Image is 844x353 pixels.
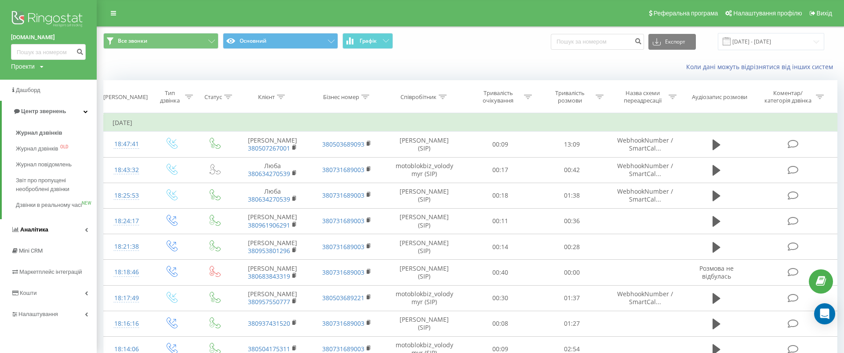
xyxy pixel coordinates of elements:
[113,238,141,255] div: 18:21:38
[113,136,141,153] div: 18:47:41
[465,311,536,336] td: 00:08
[11,44,86,60] input: Пошук за номером
[654,10,718,17] span: Реферальна програма
[536,311,608,336] td: 01:27
[648,34,696,50] button: Експорт
[2,101,97,122] a: Центр звернень
[384,285,464,311] td: motoblokbiz_volodymyr (SIP)
[536,234,608,260] td: 00:28
[103,93,148,101] div: [PERSON_NAME]
[248,169,290,178] a: 380634270539
[248,272,290,280] a: 380683843319
[814,303,835,324] div: Open Intercom Messenger
[104,114,837,132] td: [DATE]
[551,34,644,50] input: Пошук за номером
[16,157,97,173] a: Журнал повідомлень
[617,290,673,306] span: WebhookNumber / SmartCal...
[617,136,673,152] span: WebhookNumber / SmartCal...
[20,226,48,233] span: Аналiтика
[248,319,290,327] a: 380937431520
[20,290,36,296] span: Кошти
[536,132,608,157] td: 13:09
[384,132,464,157] td: [PERSON_NAME] (SIP)
[686,63,837,71] a: Коли дані можуть відрізнятися вiд інших систем
[322,319,364,327] a: 380731689003
[762,89,814,104] div: Коментар/категорія дзвінка
[536,260,608,285] td: 00:00
[817,10,832,17] span: Вихід
[322,140,364,148] a: 380503689093
[536,285,608,311] td: 01:37
[235,208,309,234] td: [PERSON_NAME]
[103,33,218,49] button: Все звонки
[465,132,536,157] td: 00:09
[733,10,802,17] span: Налаштування профілю
[248,246,290,255] a: 380953801296
[465,260,536,285] td: 00:40
[235,285,309,311] td: [PERSON_NAME]
[204,93,222,101] div: Статус
[16,176,92,194] span: Звіт про пропущені необроблені дзвінки
[546,89,593,104] div: Тривалість розмови
[536,183,608,208] td: 01:38
[223,33,338,49] button: Основний
[384,234,464,260] td: [PERSON_NAME] (SIP)
[235,132,309,157] td: [PERSON_NAME]
[384,208,464,234] td: [PERSON_NAME] (SIP)
[322,191,364,199] a: 380731689003
[465,285,536,311] td: 00:30
[11,33,86,42] a: [DOMAIN_NAME]
[248,144,290,152] a: 380507267001
[384,157,464,183] td: motoblokbiz_volodymyr (SIP)
[536,157,608,183] td: 00:42
[342,33,393,49] button: Графік
[235,183,309,208] td: Люба
[16,141,97,157] a: Журнал дзвінківOLD
[16,197,97,213] a: Дзвінки в реальному часіNEW
[113,187,141,204] div: 18:25:53
[400,93,437,101] div: Співробітник
[16,160,72,169] span: Журнал повідомлень
[617,187,673,203] span: WebhookNumber / SmartCal...
[18,311,58,317] span: Налаштування
[248,345,290,353] a: 380504175311
[384,260,464,285] td: [PERSON_NAME] (SIP)
[323,93,359,101] div: Бізнес номер
[617,162,673,178] span: WebhookNumber / SmartCal...
[258,93,275,101] div: Клієнт
[248,195,290,203] a: 380634270539
[157,89,183,104] div: Тип дзвінка
[19,268,82,275] span: Маркетплейс інтеграцій
[16,87,40,93] span: Дашборд
[235,260,309,285] td: [PERSON_NAME]
[118,37,147,44] span: Все звонки
[699,264,734,280] span: Розмова не відбулась
[322,345,364,353] a: 380731689003
[16,125,97,141] a: Журнал дзвінків
[235,234,309,260] td: [PERSON_NAME]
[692,93,747,101] div: Аудіозапис розмови
[113,264,141,281] div: 18:18:46
[322,294,364,302] a: 380503689221
[465,208,536,234] td: 00:11
[322,217,364,225] a: 380731689003
[11,62,35,71] div: Проекти
[322,243,364,251] a: 380731689003
[16,201,82,210] span: Дзвінки в реальному часі
[113,213,141,230] div: 18:24:17
[21,108,66,114] span: Центр звернень
[248,298,290,306] a: 380957550777
[465,157,536,183] td: 00:17
[475,89,522,104] div: Тривалість очікування
[113,162,141,179] div: 18:43:32
[322,165,364,174] a: 380731689003
[11,9,86,31] img: Ringostat logo
[113,290,141,307] div: 18:17:49
[384,311,464,336] td: [PERSON_NAME] (SIP)
[19,247,43,254] span: Mini CRM
[384,183,464,208] td: [PERSON_NAME] (SIP)
[619,89,666,104] div: Назва схеми переадресації
[360,38,377,44] span: Графік
[465,183,536,208] td: 00:18
[16,129,62,137] span: Журнал дзвінків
